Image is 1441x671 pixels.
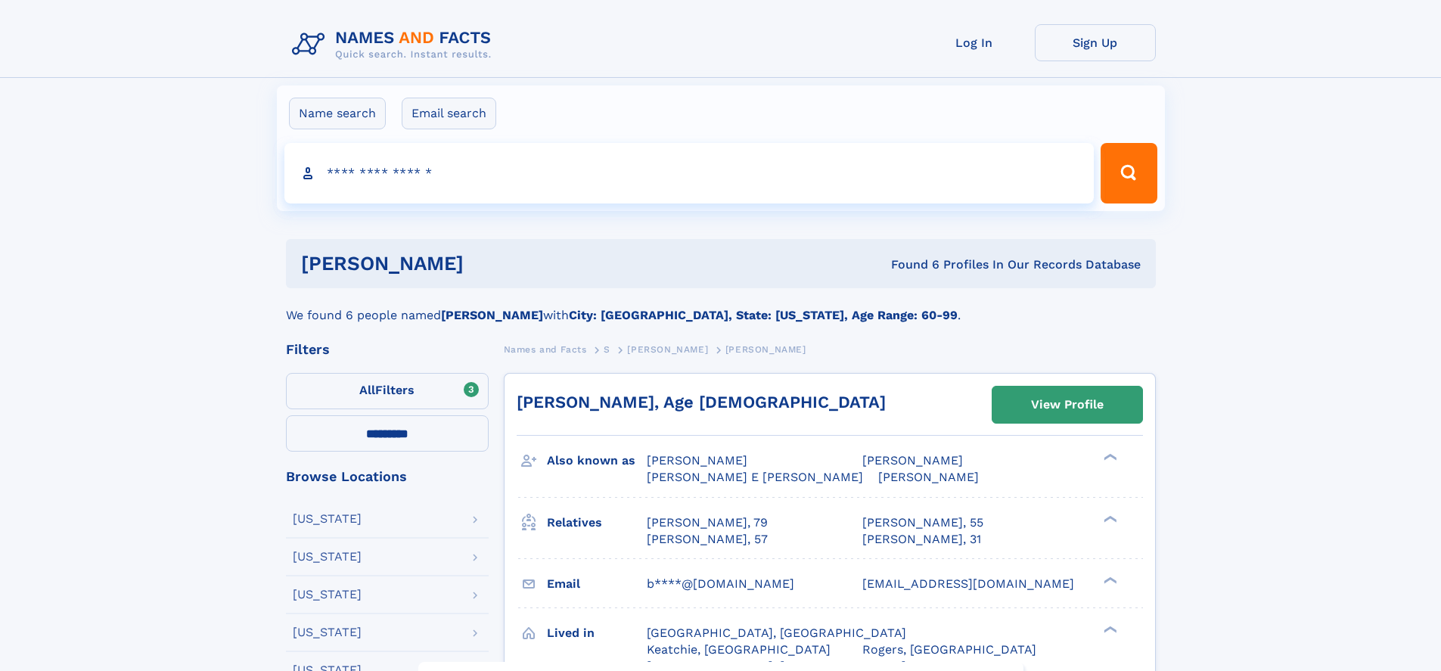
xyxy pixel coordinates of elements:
span: Keatchie, [GEOGRAPHIC_DATA] [647,642,831,657]
a: [PERSON_NAME], 31 [862,531,981,548]
a: View Profile [992,387,1142,423]
div: [US_STATE] [293,626,362,638]
label: Email search [402,98,496,129]
h3: Also known as [547,448,647,474]
span: [PERSON_NAME] [647,453,747,468]
a: [PERSON_NAME], 57 [647,531,768,548]
div: [US_STATE] [293,513,362,525]
a: [PERSON_NAME], 55 [862,514,983,531]
h1: [PERSON_NAME] [301,254,678,273]
div: [US_STATE] [293,589,362,601]
h3: Lived in [547,620,647,646]
span: [PERSON_NAME] [878,470,979,484]
span: All [359,383,375,397]
span: [PERSON_NAME] [725,344,806,355]
div: Browse Locations [286,470,489,483]
label: Name search [289,98,386,129]
span: [EMAIL_ADDRESS][DOMAIN_NAME] [862,576,1074,591]
div: View Profile [1031,387,1104,422]
img: Logo Names and Facts [286,24,504,65]
a: Log In [914,24,1035,61]
button: Search Button [1101,143,1157,203]
div: Filters [286,343,489,356]
span: Rogers, [GEOGRAPHIC_DATA] [862,642,1036,657]
b: [PERSON_NAME] [441,308,543,322]
span: [PERSON_NAME] [627,344,708,355]
input: search input [284,143,1095,203]
a: [PERSON_NAME] [627,340,708,359]
label: Filters [286,373,489,409]
b: City: [GEOGRAPHIC_DATA], State: [US_STATE], Age Range: 60-99 [569,308,958,322]
div: [US_STATE] [293,551,362,563]
a: Names and Facts [504,340,587,359]
div: Found 6 Profiles In Our Records Database [677,256,1141,273]
span: S [604,344,610,355]
div: We found 6 people named with . [286,288,1156,325]
span: [PERSON_NAME] E [PERSON_NAME] [647,470,863,484]
div: ❯ [1100,624,1118,634]
h3: Relatives [547,510,647,536]
a: Sign Up [1035,24,1156,61]
a: S [604,340,610,359]
span: [PERSON_NAME] [862,453,963,468]
a: [PERSON_NAME], Age [DEMOGRAPHIC_DATA] [517,393,886,412]
div: ❯ [1100,514,1118,523]
span: [GEOGRAPHIC_DATA], [GEOGRAPHIC_DATA] [647,626,906,640]
a: [PERSON_NAME], 79 [647,514,768,531]
div: ❯ [1100,452,1118,462]
h3: Email [547,571,647,597]
div: ❯ [1100,575,1118,585]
